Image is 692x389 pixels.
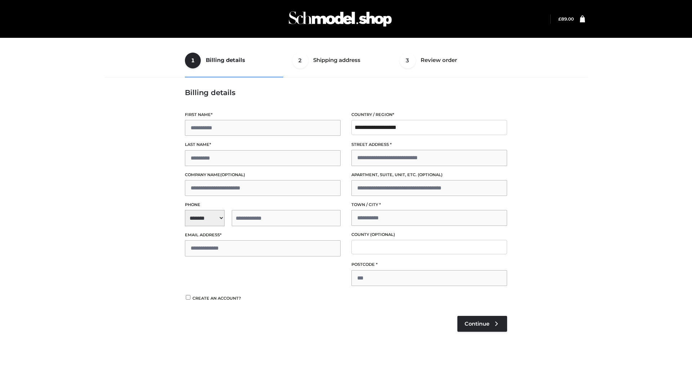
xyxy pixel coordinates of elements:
[286,5,394,33] img: Schmodel Admin 964
[558,16,561,22] span: £
[185,232,341,238] label: Email address
[370,232,395,237] span: (optional)
[351,231,507,238] label: County
[185,88,507,97] h3: Billing details
[192,296,241,301] span: Create an account?
[185,111,341,118] label: First name
[351,141,507,148] label: Street address
[351,171,507,178] label: Apartment, suite, unit, etc.
[185,141,341,148] label: Last name
[185,201,341,208] label: Phone
[465,321,489,327] span: Continue
[558,16,574,22] a: £89.00
[351,261,507,268] label: Postcode
[351,111,507,118] label: Country / Region
[185,295,191,300] input: Create an account?
[220,172,245,177] span: (optional)
[418,172,443,177] span: (optional)
[558,16,574,22] bdi: 89.00
[351,201,507,208] label: Town / City
[457,316,507,332] a: Continue
[185,171,341,178] label: Company name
